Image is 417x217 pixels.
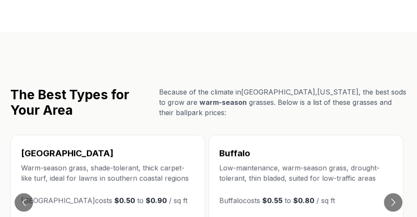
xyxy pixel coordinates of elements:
[15,193,33,212] button: Go to previous slide
[21,196,194,206] p: [GEOGRAPHIC_DATA] costs to / sq ft
[384,193,402,212] button: Go to next slide
[159,87,407,118] p: Because of the climate in [GEOGRAPHIC_DATA] , [US_STATE] , the best sods to grow are grasses. Bel...
[293,196,314,205] strong: $0.80
[146,196,167,205] strong: $0.90
[219,147,392,159] h3: Buffalo
[219,163,392,183] p: Low-maintenance, warm-season grass, drought-tolerant, thin bladed, suited for low-traffic areas
[10,87,152,118] h2: The Best Types for Your Area
[219,196,392,206] p: Buffalo costs to / sq ft
[21,147,194,159] h3: [GEOGRAPHIC_DATA]
[21,163,194,183] p: Warm-season grass, shade-tolerant, thick carpet-like turf, ideal for lawns in southern coastal re...
[199,98,247,107] span: warm-season
[262,196,282,205] strong: $0.55
[114,196,135,205] strong: $0.50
